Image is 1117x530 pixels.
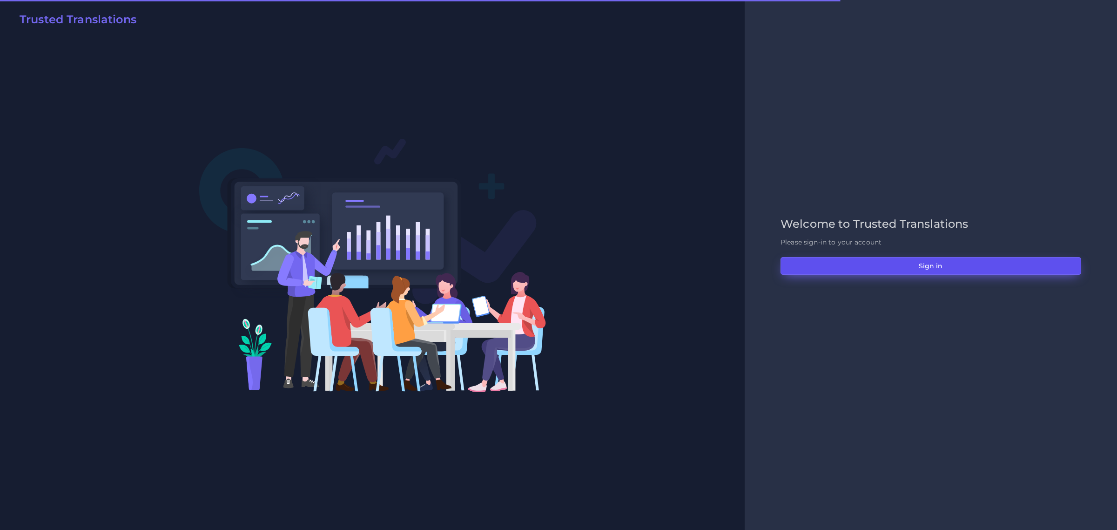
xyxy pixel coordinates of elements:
[781,257,1081,275] button: Sign in
[13,13,136,30] a: Trusted Translations
[781,238,1081,247] p: Please sign-in to your account
[20,13,136,27] h2: Trusted Translations
[199,138,546,393] img: Login V2
[781,217,1081,231] h2: Welcome to Trusted Translations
